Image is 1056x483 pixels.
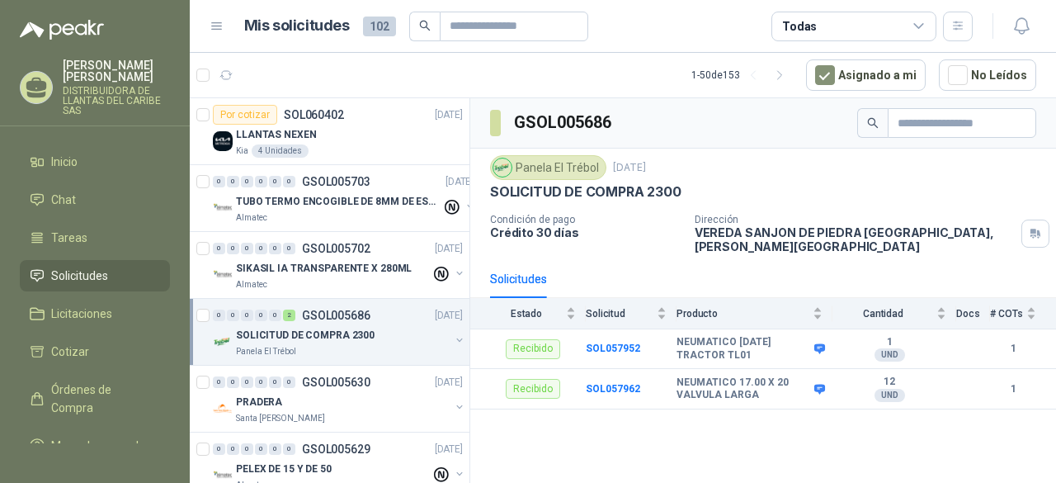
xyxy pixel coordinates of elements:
[213,332,233,352] img: Company Logo
[236,211,267,225] p: Almatec
[20,430,170,462] a: Manuales y ayuda
[255,243,267,254] div: 0
[241,310,253,321] div: 0
[490,183,681,201] p: SOLICITUD DE COMPRA 2300
[236,345,296,358] p: Panela El Trébol
[832,308,933,320] span: Cantidad
[269,243,281,254] div: 0
[435,308,463,324] p: [DATE]
[302,376,370,388] p: GSOL005630
[283,243,295,254] div: 0
[63,86,170,116] p: DISTRIBUIDORA DE LLANTAS DEL CARIBE SAS
[241,243,253,254] div: 0
[832,336,946,349] b: 1
[695,214,1015,225] p: Dirección
[990,298,1056,329] th: # COTs
[213,243,225,254] div: 0
[255,443,267,455] div: 0
[586,383,640,395] a: SOL057962
[302,310,370,321] p: GSOL005686
[241,443,253,455] div: 0
[283,376,295,388] div: 0
[302,243,370,254] p: GSOL005702
[586,298,676,329] th: Solicitud
[213,399,233,419] img: Company Logo
[51,267,108,285] span: Solicitudes
[236,328,375,343] p: SOLICITUD DE COMPRA 2300
[470,298,586,329] th: Estado
[236,194,441,210] p: TUBO TERMO ENCOGIBLE DE 8MM DE ESPESOR X 5CMS
[867,117,879,129] span: search
[241,376,253,388] div: 0
[227,243,239,254] div: 0
[283,443,295,455] div: 0
[20,260,170,291] a: Solicitudes
[586,343,640,354] a: SOL057952
[691,62,793,88] div: 1 - 50 de 153
[874,389,905,402] div: UND
[676,298,832,329] th: Producto
[20,20,104,40] img: Logo peakr
[51,191,76,209] span: Chat
[445,174,474,190] p: [DATE]
[490,225,681,239] p: Crédito 30 días
[832,298,956,329] th: Cantidad
[506,339,560,359] div: Recibido
[20,374,170,424] a: Órdenes de Compra
[284,109,344,121] p: SOL060402
[506,379,560,399] div: Recibido
[213,305,466,358] a: 0 0 0 0 0 2 GSOL005686[DATE] Company LogoSOLICITUD DE COMPRA 2300Panela El Trébol
[269,376,281,388] div: 0
[874,348,905,362] div: UND
[419,20,431,31] span: search
[213,310,225,321] div: 0
[990,381,1036,397] b: 1
[490,155,606,180] div: Panela El Trébol
[283,176,295,187] div: 0
[241,176,253,187] div: 0
[490,270,547,288] div: Solicitudes
[956,298,990,329] th: Docs
[213,376,225,388] div: 0
[435,375,463,391] p: [DATE]
[213,443,225,455] div: 0
[51,381,154,417] span: Órdenes de Compra
[236,462,332,477] p: PELEX DE 15 Y DE 50
[213,265,233,285] img: Company Logo
[514,110,614,135] h3: GSOL005686
[236,412,325,425] p: Santa [PERSON_NAME]
[63,59,170,83] p: [PERSON_NAME] [PERSON_NAME]
[269,443,281,455] div: 0
[236,127,316,143] p: LLANTAS NEXEN
[302,176,370,187] p: GSOL005703
[51,153,78,171] span: Inicio
[51,229,87,247] span: Tareas
[806,59,926,91] button: Asignado a mi
[490,214,681,225] p: Condición de pago
[20,298,170,329] a: Licitaciones
[213,131,233,151] img: Company Logo
[20,146,170,178] a: Inicio
[213,105,277,125] div: Por cotizar
[363,17,396,36] span: 102
[990,341,1036,357] b: 1
[227,176,239,187] div: 0
[51,305,112,323] span: Licitaciones
[939,59,1036,91] button: No Leídos
[302,443,370,455] p: GSOL005629
[213,176,225,187] div: 0
[435,442,463,457] p: [DATE]
[255,310,267,321] div: 0
[236,144,248,158] p: Kia
[695,225,1015,253] p: VEREDA SANJON DE PIEDRA [GEOGRAPHIC_DATA] , [PERSON_NAME][GEOGRAPHIC_DATA]
[244,14,350,38] h1: Mis solicitudes
[269,176,281,187] div: 0
[213,172,477,225] a: 0 0 0 0 0 0 GSOL005703[DATE] Company LogoTUBO TERMO ENCOGIBLE DE 8MM DE ESPESOR X 5CMSAlmatec
[283,310,295,321] div: 2
[435,107,463,123] p: [DATE]
[255,376,267,388] div: 0
[990,308,1023,320] span: # COTs
[20,184,170,215] a: Chat
[213,239,466,291] a: 0 0 0 0 0 0 GSOL005702[DATE] Company LogoSIKASIL IA TRANSPARENTE X 280MLAlmatec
